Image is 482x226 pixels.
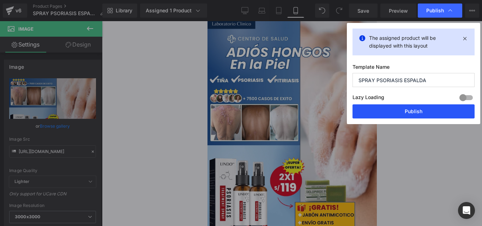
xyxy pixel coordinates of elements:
button: Publish [353,104,475,118]
span: Publish [426,7,444,14]
label: Lazy Loading [353,93,384,104]
div: Open Intercom Messenger [458,202,475,219]
label: Template Name [353,64,475,73]
p: The assigned product will be displayed with this layout [369,34,458,50]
